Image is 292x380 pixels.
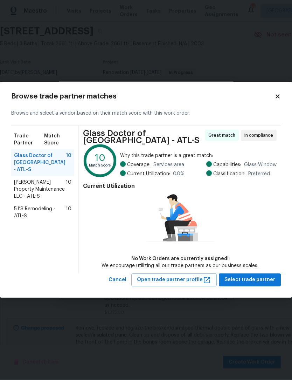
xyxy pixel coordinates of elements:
[102,256,258,263] div: No Work Orders are currently assigned!
[14,179,66,200] span: [PERSON_NAME] Property Maintenance LLC - ATL-S
[248,171,270,178] span: Preferred
[102,263,258,270] div: We encourage utilizing all our trade partners as our business scales.
[173,171,185,178] span: 0.0 %
[66,179,71,200] span: 10
[208,132,238,139] span: Great match
[66,206,71,220] span: 10
[131,274,217,287] button: Open trade partner profile
[127,171,170,178] span: Current Utilization:
[11,102,281,126] div: Browse and select a vendor based on their match score with this work order.
[11,93,274,100] h2: Browse trade partner matches
[213,171,245,178] span: Classification:
[83,183,277,190] h4: Current Utilization
[153,162,184,169] span: Services area
[213,162,241,169] span: Capabilities:
[66,152,71,174] span: 10
[224,276,275,285] span: Select trade partner
[244,162,277,169] span: Glass Window
[14,152,66,174] span: Glass Doctor of [GEOGRAPHIC_DATA] - ATL-S
[137,276,211,285] span: Open trade partner profile
[44,133,71,147] span: Match Score
[83,130,203,144] span: Glass Doctor of [GEOGRAPHIC_DATA] - ATL-S
[244,132,276,139] span: In compliance
[14,206,66,220] span: 5J’S Remodeling - ATL-S
[219,274,281,287] button: Select trade partner
[106,274,129,287] button: Cancel
[120,152,277,160] span: Why this trade partner is a great match:
[109,276,126,285] span: Cancel
[95,154,105,163] text: 10
[14,133,44,147] span: Trade Partner
[89,164,111,168] text: Match Score
[127,162,151,169] span: Coverage:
